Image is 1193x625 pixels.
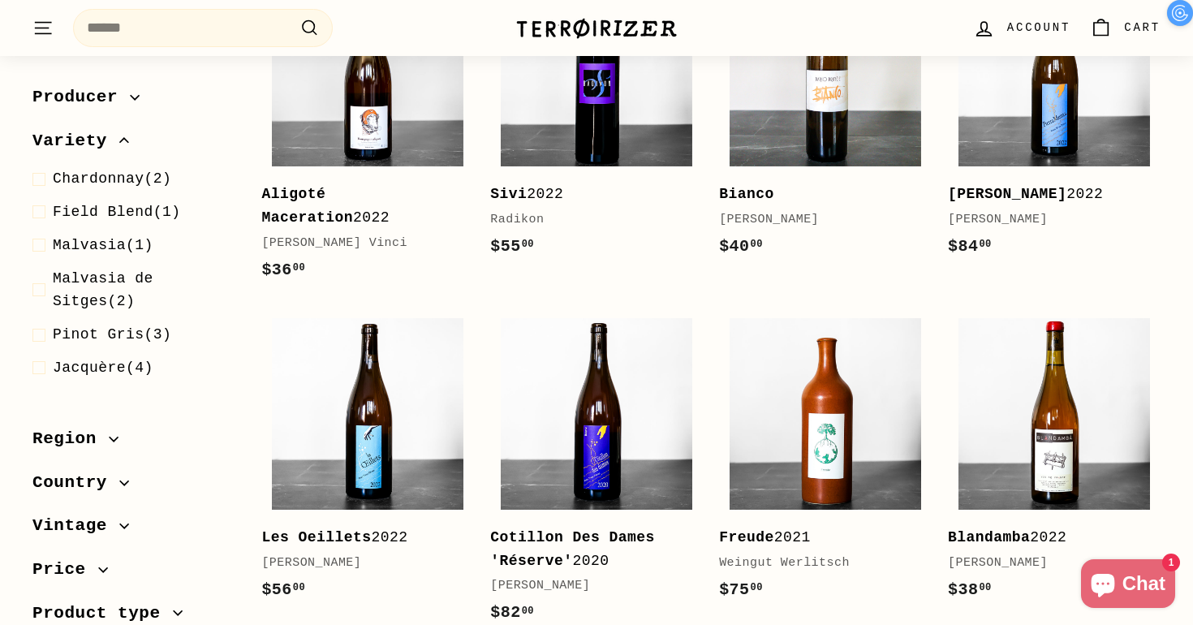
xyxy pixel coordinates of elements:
sup: 00 [522,606,534,617]
sup: 00 [751,582,763,593]
a: Account [963,4,1080,52]
a: Les Oeillets2022[PERSON_NAME] [261,308,474,619]
span: Region [32,425,109,453]
b: Blandamba [948,529,1030,545]
span: $36 [261,261,305,279]
button: Region [32,421,235,465]
span: Price [32,556,98,584]
a: Cart [1080,4,1170,52]
b: Sivi [490,186,527,202]
div: [PERSON_NAME] [948,554,1144,573]
span: (2) [53,167,171,191]
span: Chardonnay [53,170,144,187]
button: Variety [32,123,235,167]
button: Country [32,465,235,509]
sup: 00 [522,239,534,250]
div: Radikon [490,210,687,230]
div: 2020 [490,526,687,573]
span: Account [1007,19,1070,37]
span: Malvasia de Sitges [53,270,153,310]
span: Jacquère [53,360,126,376]
span: Malvasia [53,237,126,253]
span: $55 [490,237,534,256]
div: 2022 [261,183,458,230]
div: [PERSON_NAME] [490,576,687,596]
span: $38 [948,580,992,599]
span: Vintage [32,512,119,540]
div: [PERSON_NAME] Vinci [261,234,458,253]
span: (4) [53,356,153,380]
div: 2022 [490,183,687,206]
b: Freude [719,529,774,545]
div: 2022 [948,183,1144,206]
span: Producer [32,84,130,111]
b: Cotillon Des Dames 'Réserve' [490,529,655,569]
button: Price [32,552,235,596]
a: Freude2021Weingut Werlitsch [719,308,932,619]
sup: 00 [751,239,763,250]
inbox-online-store-chat: Shopify online store chat [1076,559,1180,612]
b: Aligoté Maceration [261,186,353,226]
sup: 00 [293,582,305,593]
span: (2) [53,267,235,314]
span: Variety [32,127,119,155]
span: (3) [53,323,171,347]
span: $40 [719,237,763,256]
a: Blandamba2022[PERSON_NAME] [948,308,1161,619]
span: $75 [719,580,763,599]
div: [PERSON_NAME] [948,210,1144,230]
sup: 00 [979,239,991,250]
span: Cart [1124,19,1161,37]
b: Bianco [719,186,774,202]
sup: 00 [979,582,991,593]
span: $82 [490,603,534,622]
div: [PERSON_NAME] [261,554,458,573]
b: [PERSON_NAME] [948,186,1066,202]
button: Producer [32,80,235,123]
div: 2021 [719,526,915,550]
div: 2022 [261,526,458,550]
span: (1) [53,200,181,224]
span: Field Blend [53,204,153,220]
span: Country [32,469,119,497]
div: 2022 [948,526,1144,550]
span: $84 [948,237,992,256]
span: $56 [261,580,305,599]
sup: 00 [293,262,305,274]
span: Pinot Gris [53,326,144,343]
div: [PERSON_NAME] [719,210,915,230]
div: Weingut Werlitsch [719,554,915,573]
span: (1) [53,234,153,257]
b: Les Oeillets [261,529,371,545]
button: Vintage [32,508,235,552]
